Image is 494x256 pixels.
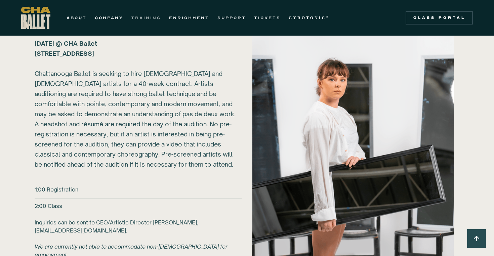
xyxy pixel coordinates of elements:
[410,15,469,20] div: Class Portal
[21,7,50,29] a: home
[217,14,246,22] a: SUPPORT
[35,38,236,169] div: Chattanooga Ballet is seeking to hire [DEMOGRAPHIC_DATA] and [DEMOGRAPHIC_DATA] artists for a 40-...
[289,15,326,20] strong: GYROTONIC
[326,15,330,18] sup: ®
[131,14,161,22] a: TRAINING
[406,11,473,25] a: Class Portal
[35,40,97,57] strong: [DATE] @ CHA Ballet [STREET_ADDRESS] ‍
[169,14,209,22] a: ENRICHMENT
[254,14,281,22] a: TICKETS
[35,185,78,194] h6: 1:00 Registration
[35,202,62,210] h6: 2:00 Class
[67,14,87,22] a: ABOUT
[289,14,330,22] a: GYROTONIC®
[95,14,123,22] a: COMPANY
